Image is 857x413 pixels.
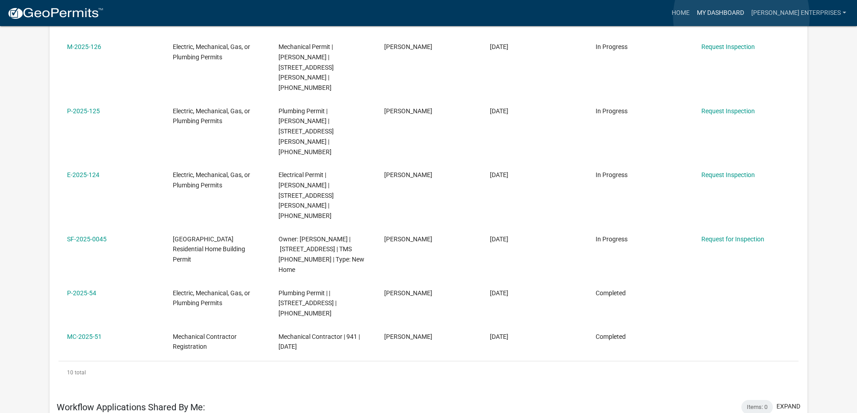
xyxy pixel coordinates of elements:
[67,107,100,115] a: P-2025-125
[173,333,237,351] span: Mechanical Contractor Registration
[278,235,364,273] span: Owner: MORTON RUSSELL | 103 HUNTER ST | TMS 122-06-04-023 | Type: New Home
[67,171,99,178] a: E-2025-124
[173,171,250,189] span: Electric, Mechanical, Gas, or Plumbing Permits
[701,171,755,178] a: Request Inspection
[701,235,764,243] a: Request for Inspection
[596,171,628,178] span: In Progress
[490,43,508,50] span: 03/07/2025
[67,333,102,340] a: MC-2025-51
[173,235,245,263] span: Abbeville County Residential Home Building Permit
[596,107,628,115] span: In Progress
[596,333,626,340] span: Completed
[490,289,508,297] span: 01/31/2025
[596,235,628,243] span: In Progress
[173,43,250,61] span: Electric, Mechanical, Gas, or Plumbing Permits
[490,235,508,243] span: 02/26/2025
[67,43,101,50] a: M-2025-126
[490,171,508,178] span: 03/07/2025
[384,43,432,50] span: Alberto Alvarez
[384,333,432,340] span: Alberto Alvarez
[776,402,800,411] button: expand
[384,235,432,243] span: Alberto Alvarez
[278,107,334,155] span: Plumbing Permit | Alberto Alvarez | 103 HUNTER ST | 122-06-04-023
[596,43,628,50] span: In Progress
[278,333,360,351] span: Mechanical Contractor | 941 | 06/30/2025
[490,333,508,340] span: 01/31/2025
[490,107,508,115] span: 03/07/2025
[701,43,755,50] a: Request Inspection
[278,171,334,219] span: Electrical Permit | Alberto Alvarez | 103 HUNTER ST | 122-06-04-023
[173,289,250,307] span: Electric, Mechanical, Gas, or Plumbing Permits
[596,289,626,297] span: Completed
[701,107,755,115] a: Request Inspection
[668,4,693,22] a: Home
[278,43,334,91] span: Mechanical Permit | Alberto Alvarez | 103 HUNTER ST | 122-06-04-023
[384,171,432,178] span: Alberto Alvarez
[67,289,96,297] a: P-2025-54
[693,4,748,22] a: My Dashboard
[58,361,799,384] div: 10 total
[384,107,432,115] span: Alberto Alvarez
[278,289,337,317] span: Plumbing Permit | | 2784 HWY 28 S | 169-00-00-012
[173,107,250,125] span: Electric, Mechanical, Gas, or Plumbing Permits
[384,289,432,297] span: Alberto Alvarez
[67,235,107,243] a: SF-2025-0045
[748,4,850,22] a: [PERSON_NAME] Enterprises
[57,402,205,413] h5: Workflow Applications Shared By Me:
